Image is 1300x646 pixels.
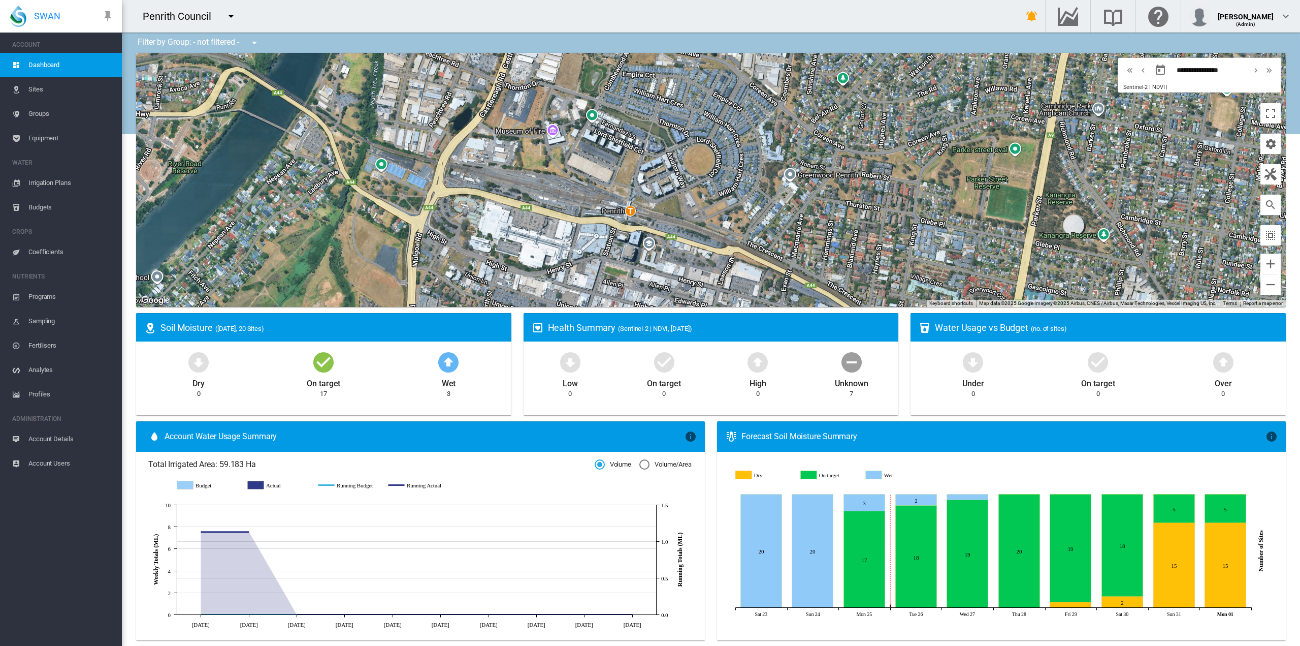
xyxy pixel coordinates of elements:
g: Wet Aug 26, 2025 2 [896,495,937,506]
g: Wet Aug 24, 2025 20 [792,495,833,608]
div: Filter by Group: - not filtered - [130,33,268,53]
span: Profiles [28,382,114,407]
span: Sites [28,77,114,102]
tspan: [DATE] [480,622,498,628]
circle: Running Budget 30 Jun 0 [247,612,251,617]
span: Total Irrigated Area: 59.183 Ha [148,459,595,470]
tspan: [DATE] [528,622,545,628]
tspan: 1.5 [661,502,668,508]
button: Zoom in [1260,254,1281,274]
tspan: [DATE] [575,622,593,628]
button: icon-menu-down [221,6,241,26]
img: Google [139,294,172,307]
button: Keyboard shortcuts [929,300,973,307]
md-icon: icon-arrow-up-bold-circle [436,350,461,374]
circle: Running Actual 4 Aug 0 [486,612,491,617]
img: profile.jpg [1189,6,1210,26]
div: 0 [662,389,666,398]
circle: Running Actual 7 Jul 0 [295,612,299,617]
button: icon-select-all [1260,225,1281,245]
md-icon: Search the knowledge base [1101,10,1125,22]
g: Wet Aug 27, 2025 1 [947,495,988,500]
button: icon-chevron-double-left [1123,64,1136,76]
g: On target Aug 26, 2025 18 [896,506,937,608]
g: Running Actual [388,481,449,490]
div: 0 [568,389,572,398]
md-icon: icon-arrow-down-bold-circle [558,350,582,374]
div: Soil Moisture [160,321,503,334]
g: Wet Aug 25, 2025 3 [844,495,885,511]
span: Coefficients [28,240,114,264]
span: ACCOUNT [12,37,114,53]
md-icon: icon-menu-down [225,10,237,22]
g: On target Aug 28, 2025 20 [999,495,1040,608]
tspan: 1.0 [661,539,668,545]
div: Dry [192,374,205,389]
circle: Running Actual 18 Aug 0 [582,612,586,617]
span: Sentinel-2 | NDVI [1123,84,1164,90]
g: Dry Aug 31, 2025 15 [1154,523,1195,608]
md-icon: icon-chevron-left [1137,64,1149,76]
md-icon: icon-arrow-down-bold-circle [961,350,985,374]
div: 7 [850,389,853,398]
span: Budgets [28,195,114,220]
md-icon: icon-information [1265,430,1278,443]
tspan: Thu 28 [1012,611,1026,617]
md-icon: icon-map-marker-radius [144,322,156,334]
circle: Running Actual 25 Aug 0 [630,612,634,617]
div: Over [1215,374,1232,389]
tspan: 10 [165,502,171,508]
tspan: Tue 26 [909,611,923,617]
button: icon-magnify [1260,195,1281,215]
md-icon: icon-bell-ring [1026,10,1038,22]
tspan: Weekly Totals (ML) [152,534,159,585]
tspan: 0 [168,612,171,618]
span: (no. of sites) [1031,325,1067,332]
tspan: Mon 01 [1217,611,1233,617]
button: icon-chevron-double-right [1262,64,1276,76]
tspan: [DATE] [336,622,353,628]
g: Running Budget [318,481,379,490]
md-icon: icon-pin [102,10,114,22]
button: icon-bell-ring [1022,6,1042,26]
div: On target [1081,374,1115,389]
tspan: Sun 31 [1167,611,1181,617]
button: md-calendar [1150,60,1171,80]
span: CROPS [12,224,114,240]
g: Wet [867,471,925,480]
img: SWAN-Landscape-Logo-Colour-drop.png [10,6,26,27]
circle: Running Actual 21 Jul 0 [391,612,395,617]
circle: Running Actual 11 Aug 0 [534,612,538,617]
g: Actual [248,481,308,490]
md-icon: icon-information [685,430,697,443]
md-icon: icon-checkbox-marked-circle [311,350,336,374]
tspan: Sat 30 [1116,611,1129,617]
tspan: [DATE] [624,622,641,628]
button: icon-cog [1260,134,1281,154]
md-icon: icon-thermometer-lines [725,430,737,443]
div: 3 [447,389,450,398]
tspan: 6 [168,546,171,552]
div: Health Summary [548,321,891,334]
div: 17 [320,389,327,398]
button: Zoom out [1260,274,1281,295]
circle: Running Actual 23 Jun 1.13 [199,530,203,534]
div: 0 [1096,389,1100,398]
g: On target Sep 01, 2025 5 [1205,495,1246,523]
div: Forecast Soil Moisture Summary [741,431,1265,442]
g: Dry Aug 29, 2025 1 [1050,602,1091,608]
g: On target Aug 25, 2025 17 [844,511,885,608]
a: Open this area in Google Maps (opens a new window) [139,294,172,307]
span: Sampling [28,309,114,333]
md-icon: icon-cog [1264,138,1277,150]
div: On target [307,374,340,389]
button: icon-menu-down [244,33,265,53]
circle: Running Actual 28 Jul 0 [438,612,442,617]
md-icon: icon-arrow-down-bold-circle [186,350,211,374]
div: 0 [756,389,760,398]
g: Dry [736,471,794,480]
md-icon: icon-heart-box-outline [532,322,544,334]
tspan: Running Totals (ML) [676,533,684,587]
md-icon: Click here for help [1146,10,1171,22]
tspan: Mon 25 [857,611,872,617]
